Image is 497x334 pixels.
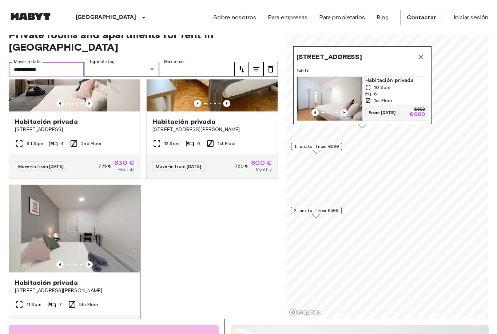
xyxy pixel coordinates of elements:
[164,59,184,65] label: Max price
[251,160,272,166] span: 600 €
[156,164,201,169] span: Move-in from [DATE]
[263,62,278,76] button: tune
[311,109,319,116] button: Previous image
[234,62,249,76] button: tune
[291,207,342,218] div: Map marker
[89,59,115,65] label: Type of stay
[79,301,98,308] span: 5th Floor
[268,13,307,22] a: Para empresas
[454,13,488,22] a: Iniciar sesión
[27,301,41,308] span: 11 Sqm
[297,76,428,121] a: Marketing picture of unit ES-15-019-001-04HPrevious imagePrevious imageHabitación privada10 Sqm81...
[319,13,365,22] a: Para propietarios
[218,140,236,147] span: 1st Floor
[118,166,134,173] span: Monthly
[59,301,62,308] span: 7
[341,109,348,116] button: Previous image
[146,24,278,179] a: Marketing picture of unit ES-15-001-001-05HPrevious imagePrevious imageHabitación privada[STREET_...
[256,166,272,173] span: Monthly
[18,164,64,169] span: Move-in from [DATE]
[235,163,248,169] span: 750 €
[365,109,399,116] span: From [DATE]
[114,160,134,166] span: 630 €
[56,100,64,107] button: Previous image
[291,143,342,154] div: Map marker
[86,261,93,268] button: Previous image
[374,91,377,97] span: 8
[56,261,64,268] button: Previous image
[9,62,84,76] input: Choose date, selected date is 19 Jan 2026
[27,140,43,147] span: 8.1 Sqm
[15,287,134,294] span: [STREET_ADDRESS][PERSON_NAME]
[213,13,256,22] a: Sobre nosotros
[374,97,392,104] span: 1st Floor
[98,163,111,169] span: 775 €
[9,24,140,179] a: Marketing picture of unit ES-15-035-001-03HPrevious imagePrevious imageHabitación privada[STREET_...
[86,100,93,107] button: Previous image
[223,100,230,107] button: Previous image
[297,52,362,61] span: [STREET_ADDRESS]
[377,13,389,22] a: Blog
[197,140,200,147] span: 6
[15,278,78,287] span: Habitación privada
[9,185,140,272] img: Marketing picture of unit ES-15-007-003-02H
[297,77,362,121] img: Marketing picture of unit ES-15-019-001-04H
[152,126,272,133] span: [STREET_ADDRESS][PERSON_NAME]
[15,117,78,126] span: Habitación privada
[76,13,136,22] p: [GEOGRAPHIC_DATA]
[164,140,180,147] span: 12 Sqm
[401,10,442,25] a: Contactar
[15,126,134,133] span: [STREET_ADDRESS]
[81,140,102,147] span: 2nd Floor
[374,84,390,91] span: 10 Sqm
[289,308,321,317] a: Mapbox logo
[297,67,428,74] span: 1 units
[294,143,339,150] span: 1 units from €600
[152,117,215,126] span: Habitación privada
[293,46,432,128] div: Map marker
[9,28,278,53] span: Private rooms and apartments for rent in [GEOGRAPHIC_DATA]
[409,112,425,118] p: €600
[294,207,338,214] span: 2 units from €500
[249,62,263,76] button: tune
[194,100,201,107] button: Previous image
[9,13,52,20] img: Habyt
[414,107,425,112] p: €690
[61,140,64,147] span: 4
[365,77,425,84] span: Habitación privada
[14,59,41,65] label: Move-in date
